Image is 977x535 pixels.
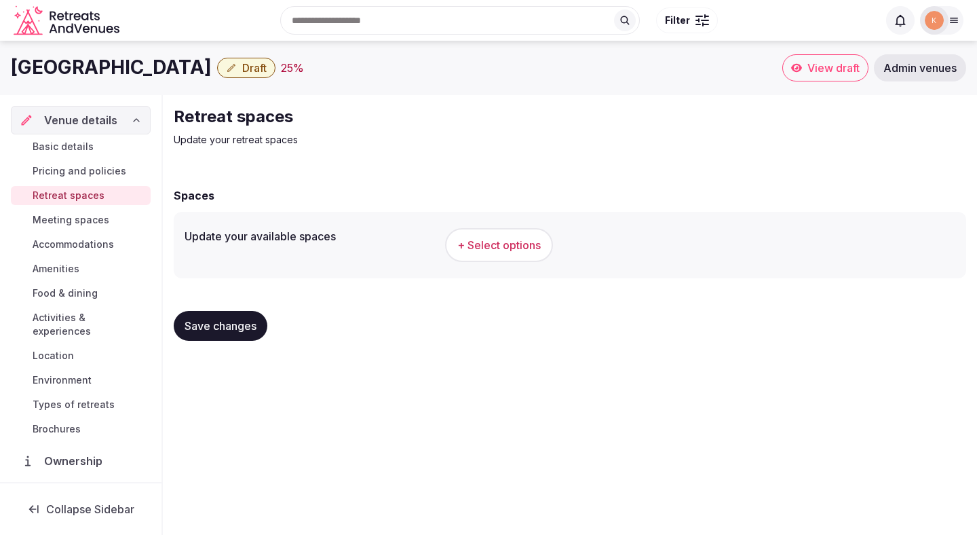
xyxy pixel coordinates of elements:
span: Filter [665,14,690,27]
a: Ownership [11,447,151,475]
a: Location [11,346,151,365]
a: Administration [11,481,151,509]
label: Update your available spaces [185,231,434,242]
button: + Select options [445,228,553,262]
button: Save changes [174,311,267,341]
a: Admin venues [874,54,966,81]
span: Retreat spaces [33,189,104,202]
svg: Retreats and Venues company logo [14,5,122,36]
span: Pricing and policies [33,164,126,178]
button: Collapse Sidebar [11,494,151,524]
img: katsabado [925,11,944,30]
span: Meeting spaces [33,213,109,227]
a: Retreat spaces [11,186,151,205]
a: View draft [782,54,868,81]
span: Types of retreats [33,398,115,411]
span: Food & dining [33,287,98,300]
div: 25 % [281,60,304,76]
button: 25% [281,60,304,76]
span: Environment [33,373,92,387]
h1: [GEOGRAPHIC_DATA] [11,54,212,81]
span: Amenities [33,262,79,276]
a: Activities & experiences [11,308,151,341]
p: Update your retreat spaces [174,133,630,147]
span: + Select options [457,238,541,253]
a: Types of retreats [11,395,151,414]
span: View draft [807,61,860,75]
span: Venue details [44,112,117,128]
span: Activities & experiences [33,311,145,338]
a: Amenities [11,259,151,278]
a: Environment [11,371,151,390]
a: Accommodations [11,235,151,254]
span: Accommodations [33,238,114,251]
span: Brochures [33,422,81,436]
span: Basic details [33,140,94,153]
a: Pricing and policies [11,162,151,181]
a: Basic details [11,137,151,156]
a: Food & dining [11,284,151,303]
a: Brochures [11,420,151,439]
h2: Spaces [174,187,214,204]
span: Admin venues [883,61,957,75]
span: Location [33,349,74,363]
span: Draft [242,61,267,75]
button: Draft [217,58,275,78]
a: Visit the homepage [14,5,122,36]
h2: Retreat spaces [174,106,630,128]
span: Save changes [185,319,256,333]
button: Filter [656,7,718,33]
a: Meeting spaces [11,210,151,229]
span: Collapse Sidebar [46,502,134,516]
span: Ownership [44,453,108,469]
